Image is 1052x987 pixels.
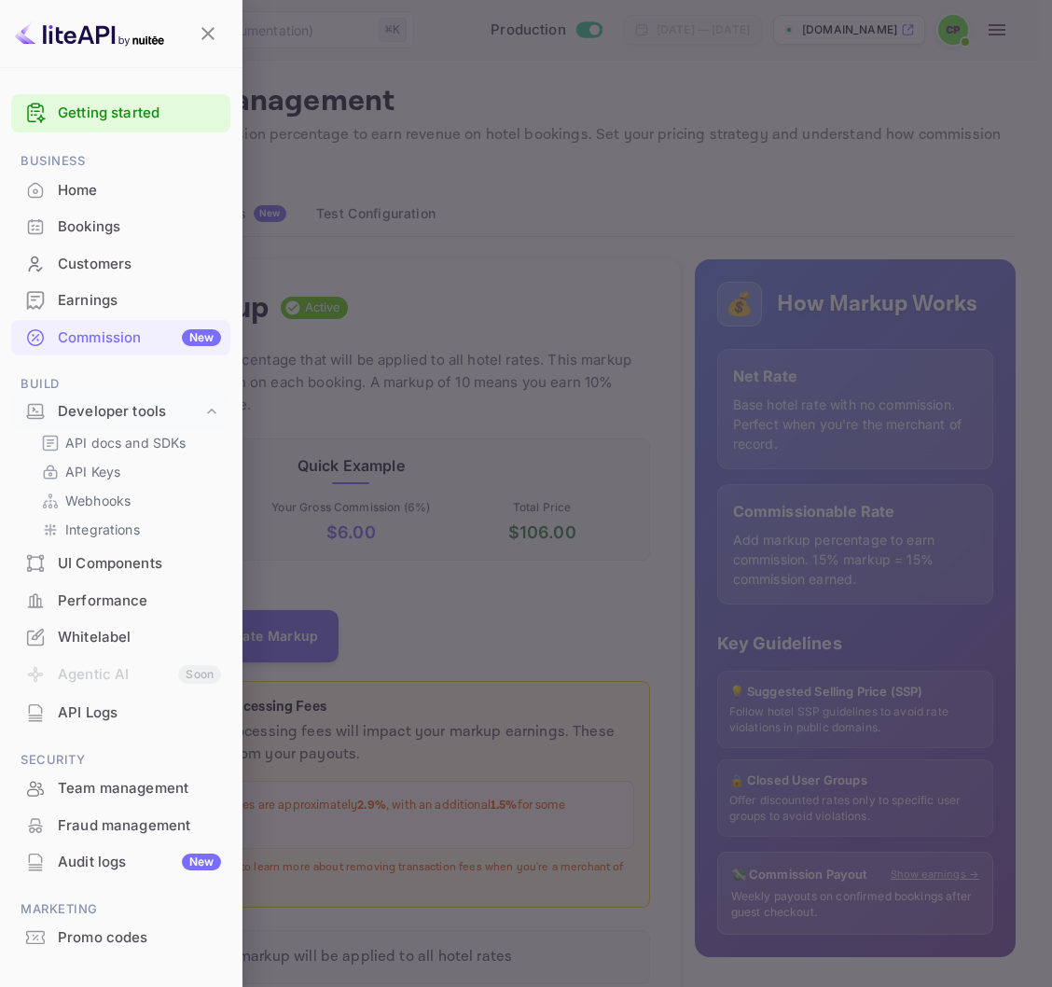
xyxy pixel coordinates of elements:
[11,808,230,844] div: Fraud management
[41,462,215,481] a: API Keys
[58,927,221,949] div: Promo codes
[58,778,221,799] div: Team management
[11,546,230,582] div: UI Components
[34,458,223,485] div: API Keys
[41,520,215,539] a: Integrations
[58,216,221,238] div: Bookings
[11,771,230,805] a: Team management
[15,19,164,49] img: LiteAPI logo
[58,815,221,837] div: Fraud management
[11,583,230,618] a: Performance
[11,695,230,730] a: API Logs
[58,180,221,202] div: Home
[58,254,221,275] div: Customers
[11,173,230,207] a: Home
[11,94,230,132] div: Getting started
[11,151,230,172] span: Business
[11,695,230,731] div: API Logs
[11,619,230,656] div: Whitelabel
[11,899,230,920] span: Marketing
[58,852,221,873] div: Audit logs
[11,844,230,879] a: Audit logsNew
[65,462,120,481] p: API Keys
[182,329,221,346] div: New
[11,750,230,771] span: Security
[58,591,221,612] div: Performance
[34,429,223,456] div: API docs and SDKs
[65,433,187,452] p: API docs and SDKs
[182,854,221,870] div: New
[11,209,230,243] a: Bookings
[58,627,221,648] div: Whitelabel
[11,320,230,356] div: CommissionNew
[11,374,230,395] span: Build
[34,487,223,514] div: Webhooks
[11,283,230,319] div: Earnings
[65,491,131,510] p: Webhooks
[58,401,202,423] div: Developer tools
[11,320,230,354] a: CommissionNew
[11,246,230,283] div: Customers
[11,844,230,881] div: Audit logsNew
[41,433,215,452] a: API docs and SDKs
[11,771,230,807] div: Team management
[11,619,230,654] a: Whitelabel
[11,173,230,209] div: Home
[11,583,230,619] div: Performance
[58,103,221,124] a: Getting started
[11,283,230,317] a: Earnings
[58,327,221,349] div: Commission
[58,553,221,575] div: UI Components
[11,396,230,428] div: Developer tools
[11,920,230,954] a: Promo codes
[11,246,230,281] a: Customers
[58,702,221,724] div: API Logs
[41,491,215,510] a: Webhooks
[65,520,140,539] p: Integrations
[11,808,230,842] a: Fraud management
[34,516,223,543] div: Integrations
[11,920,230,956] div: Promo codes
[11,209,230,245] div: Bookings
[58,290,221,312] div: Earnings
[11,546,230,580] a: UI Components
